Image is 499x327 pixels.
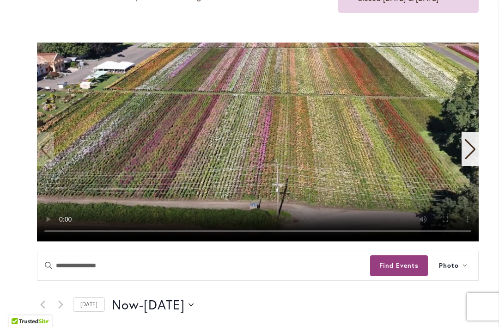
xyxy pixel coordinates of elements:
swiper-slide: 1 / 11 [37,43,479,241]
button: Click to toggle datepicker [112,296,194,314]
a: Click to select today's date [73,297,105,312]
button: Find Events [370,255,428,276]
iframe: Launch Accessibility Center [7,294,33,320]
a: Previous Events [37,299,48,310]
span: Photo [439,260,459,271]
a: Next Events [55,299,66,310]
span: [DATE] [144,296,185,314]
span: - [139,296,144,314]
button: Photo [428,251,478,280]
input: Enter Keyword. Search for events by Keyword. [37,251,370,280]
span: Now [112,296,139,314]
